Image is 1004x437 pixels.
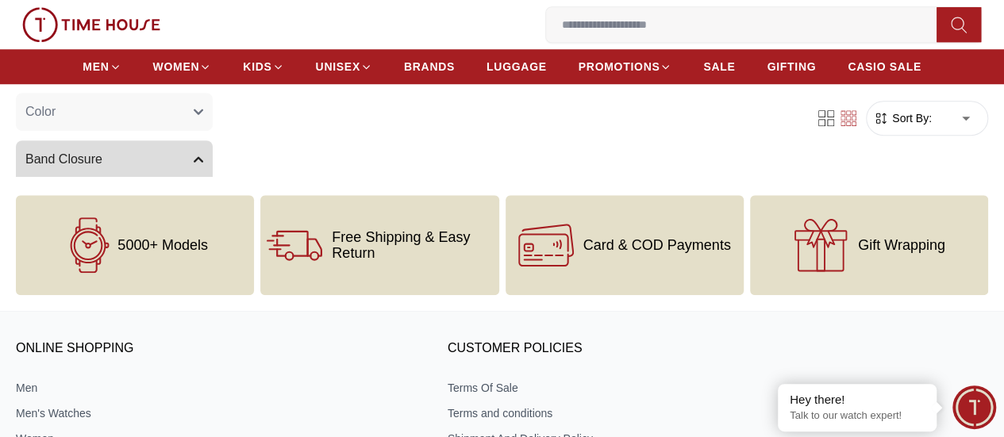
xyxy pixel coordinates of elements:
[332,229,492,261] span: Free Shipping & Easy Return
[153,59,200,75] span: WOMEN
[703,59,735,75] span: SALE
[767,59,816,75] span: GIFTING
[117,237,208,253] span: 5000+ Models
[448,405,844,421] a: Terms and conditions
[873,111,932,127] button: Sort By:
[703,52,735,81] a: SALE
[889,111,932,127] span: Sort By:
[153,52,212,81] a: WOMEN
[316,59,360,75] span: UNISEX
[579,52,672,81] a: PROMOTIONS
[448,337,844,361] h3: CUSTOMER POLICIES
[579,59,660,75] span: PROMOTIONS
[243,59,271,75] span: KIDS
[316,52,372,81] a: UNISEX
[487,52,547,81] a: LUGGAGE
[448,380,844,396] a: Terms Of Sale
[25,102,56,121] span: Color
[790,409,925,423] p: Talk to our watch expert!
[790,392,925,408] div: Hey there!
[16,337,413,361] h3: ONLINE SHOPPING
[22,7,160,42] img: ...
[83,59,109,75] span: MEN
[25,150,102,169] span: Band Closure
[952,385,996,429] div: Chat Widget
[848,52,921,81] a: CASIO SALE
[16,405,413,421] a: Men's Watches
[848,59,921,75] span: CASIO SALE
[583,237,731,253] span: Card & COD Payments
[16,140,213,178] button: Band Closure
[16,380,413,396] a: Men
[243,52,283,81] a: KIDS
[858,237,945,253] span: Gift Wrapping
[83,52,121,81] a: MEN
[767,52,816,81] a: GIFTING
[487,59,547,75] span: LUGGAGE
[404,52,455,81] a: BRANDS
[16,93,213,131] button: Color
[404,59,455,75] span: BRANDS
